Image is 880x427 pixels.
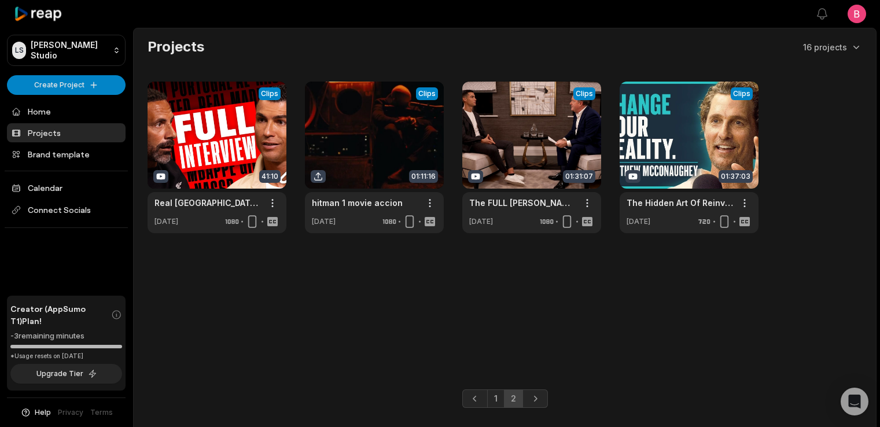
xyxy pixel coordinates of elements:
ul: Pagination [462,389,548,408]
button: 16 projects [803,41,862,53]
div: LS [12,42,26,59]
button: Create Project [7,75,126,95]
span: Help [35,407,51,418]
a: Real [GEOGRAPHIC_DATA], [GEOGRAPHIC_DATA] United, Euro 24… I tell everything to [PERSON_NAME] [154,197,261,209]
a: Home [7,102,126,121]
div: -3 remaining minutes [10,330,122,342]
a: The Hidden Art Of Reinventing Yourself - [PERSON_NAME] (4K) [627,197,733,209]
button: Help [20,407,51,418]
div: Open Intercom Messenger [841,388,868,415]
h2: Projects [148,38,204,56]
a: Terms [90,407,113,418]
a: Next page [522,389,548,408]
a: Brand template [7,145,126,164]
a: Calendar [7,178,126,197]
a: Privacy [58,407,83,418]
a: Page 1 [487,389,505,408]
div: *Usage resets on [DATE] [10,352,122,360]
span: Connect Socials [7,200,126,220]
a: Page 2 is your current page [504,389,523,408]
a: Projects [7,123,126,142]
a: hitman 1 movie accion [312,197,403,209]
span: Creator (AppSumo T1) Plan! [10,303,111,327]
p: [PERSON_NAME] Studio [31,40,108,61]
a: Previous page [462,389,488,408]
button: Upgrade Tier [10,364,122,384]
a: The FULL [PERSON_NAME] Interview With [PERSON_NAME] | Parts 1 and 2 [469,197,576,209]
